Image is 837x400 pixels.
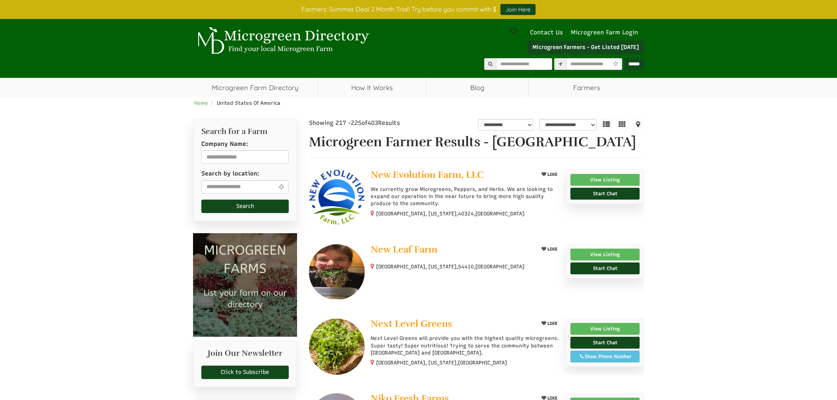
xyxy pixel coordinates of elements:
[194,100,208,106] a: Home
[570,262,640,274] a: Start Chat
[376,211,525,217] small: [GEOGRAPHIC_DATA], [US_STATE], ,
[376,264,525,270] small: [GEOGRAPHIC_DATA], [US_STATE], ,
[367,119,378,126] span: 403
[201,127,289,136] h2: Search for a Farm
[217,100,280,106] span: United States Of America
[426,78,529,98] a: Blog
[526,29,567,36] a: Contact Us
[351,119,362,126] span: 225
[201,170,259,178] label: Search by location:
[570,188,640,200] a: Start Chat
[539,244,560,254] button: LIKE
[539,119,597,131] select: sortbox-1
[371,243,437,255] span: New Leaf Farm
[570,249,640,260] a: View Listing
[500,4,536,15] a: Join Here
[539,170,560,179] button: LIKE
[371,319,532,331] a: Next Level Greens
[193,27,371,55] img: Microgreen Directory
[570,174,640,186] a: View Listing
[475,263,525,270] span: [GEOGRAPHIC_DATA]
[193,233,297,337] img: Microgreen Farms list your microgreen farm today
[546,321,557,326] span: LIKE
[458,359,507,366] span: [GEOGRAPHIC_DATA]
[201,366,289,379] a: Click to Subscribe
[478,119,533,131] select: overall_rating_filter-1
[309,135,644,149] h1: Microgreen Farmer Results - [GEOGRAPHIC_DATA]
[309,119,420,127] div: Showing 217 - of Results
[309,244,365,300] img: New Leaf Farm
[371,318,452,330] span: Next Level Greens
[458,210,474,217] span: 40324
[371,186,560,208] p: We currently grow Microgreens, Peppers, and Herbs. We are looking to expand our operation in the ...
[371,169,484,181] span: New Evolution Farm, LLC
[571,29,642,36] a: Microgreen Farm Login
[371,335,560,357] p: Next Level Greens will provide you with the highest quality microgreens. Super tasty! Super nutri...
[611,62,619,67] i: Use Current Location
[539,319,560,328] button: LIKE
[201,140,248,148] label: Company Name:
[201,200,289,213] button: Search
[475,210,525,217] span: [GEOGRAPHIC_DATA]
[371,244,532,257] a: New Leaf Farm
[187,4,650,15] div: Farmers: Summer Deal 2 Month Trial! Try before you commit with $
[309,170,365,225] img: New Evolution Farm, LLC
[371,170,532,182] a: New Evolution Farm, LLC
[546,247,557,252] span: LIKE
[529,78,644,98] span: Farmers
[309,319,365,374] img: Next Level Greens
[193,78,318,98] a: Microgreen Farm Directory
[546,172,557,177] span: LIKE
[575,353,635,360] div: Show Phone Number
[570,337,640,349] a: Start Chat
[318,78,426,98] a: How It Works
[527,41,644,54] a: Microgreen Farmers - Get Listed [DATE]
[376,360,507,366] small: [GEOGRAPHIC_DATA], [US_STATE],
[458,263,474,270] span: 54410
[570,323,640,335] a: View Listing
[201,349,289,362] h2: Join Our Newsletter
[277,184,286,190] i: Use Current Location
